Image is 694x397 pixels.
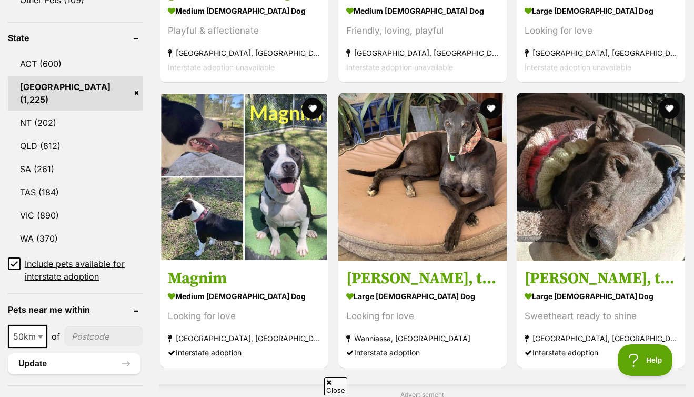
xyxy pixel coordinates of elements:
h3: [PERSON_NAME], the greyhound [525,269,677,289]
input: postcode [64,326,143,346]
span: Close [324,377,347,395]
button: favourite [302,98,323,119]
a: [GEOGRAPHIC_DATA] (1,225) [8,76,143,111]
strong: [GEOGRAPHIC_DATA], [GEOGRAPHIC_DATA] [168,46,320,61]
div: Sweetheart ready to shine [525,309,677,323]
div: Interstate adoption [168,345,320,360]
iframe: Help Scout Beacon - Open [618,344,673,376]
img: Magnim - American Staffordshire Terrier x Bull Arab Dog [160,93,328,261]
strong: [GEOGRAPHIC_DATA], [GEOGRAPHIC_DATA] [525,46,677,61]
strong: large [DEMOGRAPHIC_DATA] Dog [525,4,677,19]
a: SA (261) [8,158,143,180]
a: WA (370) [8,227,143,250]
a: ACT (600) [8,53,143,75]
button: favourite [659,98,680,119]
div: Interstate adoption [346,345,499,360]
strong: Wanniassa, [GEOGRAPHIC_DATA] [346,331,499,345]
a: Include pets available for interstate adoption [8,257,143,283]
a: [PERSON_NAME], the greyhound large [DEMOGRAPHIC_DATA] Dog Sweetheart ready to shine [GEOGRAPHIC_D... [517,261,685,368]
strong: medium [DEMOGRAPHIC_DATA] Dog [168,4,320,19]
strong: medium [DEMOGRAPHIC_DATA] Dog [346,4,499,19]
a: VIC (890) [8,204,143,226]
button: favourite [480,98,501,119]
span: of [52,330,60,343]
strong: [GEOGRAPHIC_DATA], [GEOGRAPHIC_DATA] [346,46,499,61]
strong: [GEOGRAPHIC_DATA], [GEOGRAPHIC_DATA] [525,331,677,345]
strong: [GEOGRAPHIC_DATA], [GEOGRAPHIC_DATA] [168,331,320,345]
strong: large [DEMOGRAPHIC_DATA] Dog [525,289,677,304]
div: Interstate adoption [525,345,677,360]
div: Looking for love [168,309,320,323]
img: Dixie, the greyhound - Greyhound Dog [517,93,685,261]
div: Looking for love [525,24,677,38]
button: Update [8,353,140,374]
strong: medium [DEMOGRAPHIC_DATA] Dog [168,289,320,304]
h3: [PERSON_NAME], the greyhound [346,269,499,289]
span: Include pets available for interstate adoption [25,257,143,283]
a: Magnim medium [DEMOGRAPHIC_DATA] Dog Looking for love [GEOGRAPHIC_DATA], [GEOGRAPHIC_DATA] Inters... [160,261,328,368]
div: Looking for love [346,309,499,323]
header: Pets near me within [8,305,143,314]
span: Interstate adoption unavailable [168,63,275,72]
span: Interstate adoption unavailable [346,63,453,72]
a: QLD (812) [8,135,143,157]
a: [PERSON_NAME], the greyhound large [DEMOGRAPHIC_DATA] Dog Looking for love Wanniassa, [GEOGRAPHIC... [338,261,507,368]
span: 50km [9,329,46,344]
a: NT (202) [8,112,143,134]
span: Interstate adoption unavailable [525,63,631,72]
img: Chloe, the greyhound - Greyhound Dog [338,93,507,261]
span: 50km [8,325,47,348]
div: Friendly, loving, playful [346,24,499,38]
h3: Magnim [168,269,320,289]
a: TAS (184) [8,181,143,203]
strong: large [DEMOGRAPHIC_DATA] Dog [346,289,499,304]
div: Playful & affectionate [168,24,320,38]
header: State [8,33,143,43]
